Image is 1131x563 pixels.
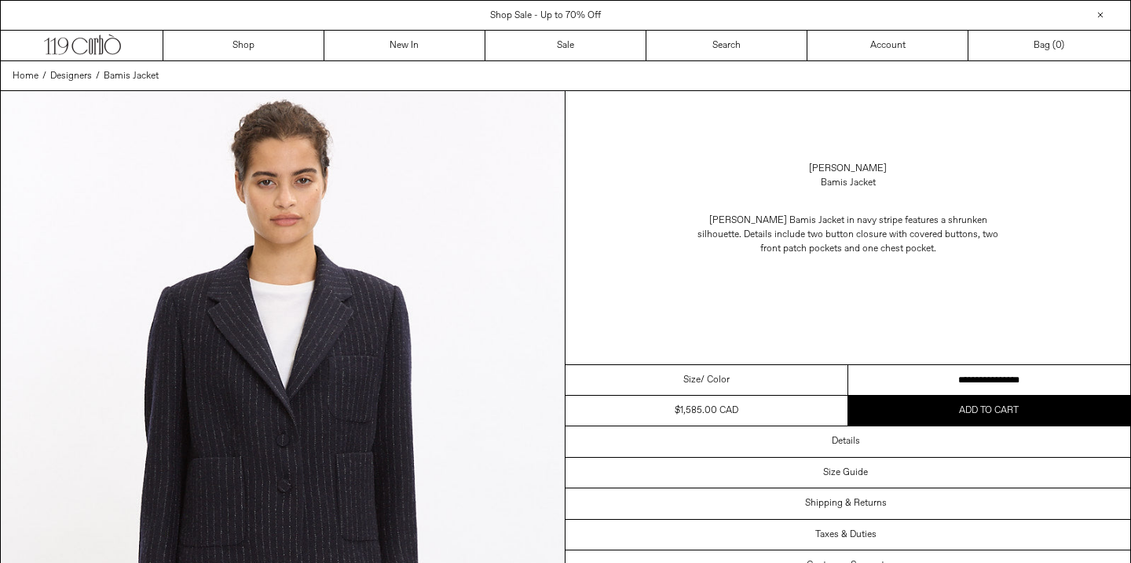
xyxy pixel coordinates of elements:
a: Shop Sale - Up to 70% Off [490,9,601,22]
span: Add to cart [959,404,1019,417]
span: Home [13,70,38,82]
h3: Size Guide [823,467,868,478]
a: Bamis Jacket [104,69,159,83]
span: / Color [701,373,730,387]
button: Add to cart [848,396,1131,426]
a: New In [324,31,485,60]
span: 0 [1056,39,1061,52]
a: Search [646,31,807,60]
h3: Details [832,436,860,447]
h3: Taxes & Duties [815,529,877,540]
a: Designers [50,69,92,83]
div: Bamis Jacket [821,176,876,190]
div: $1,585.00 CAD [675,404,738,418]
a: Home [13,69,38,83]
span: / [96,69,100,83]
a: Account [807,31,968,60]
span: Designers [50,70,92,82]
span: ) [1056,38,1064,53]
p: [PERSON_NAME] Bamis Jacket in navy stripe features a shrunken silhouette. Details include two but... [691,206,1005,264]
span: Size [683,373,701,387]
a: Shop [163,31,324,60]
span: Bamis Jacket [104,70,159,82]
a: Sale [485,31,646,60]
span: / [42,69,46,83]
a: Bag () [968,31,1129,60]
a: [PERSON_NAME] [809,162,887,176]
h3: Shipping & Returns [805,498,887,509]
